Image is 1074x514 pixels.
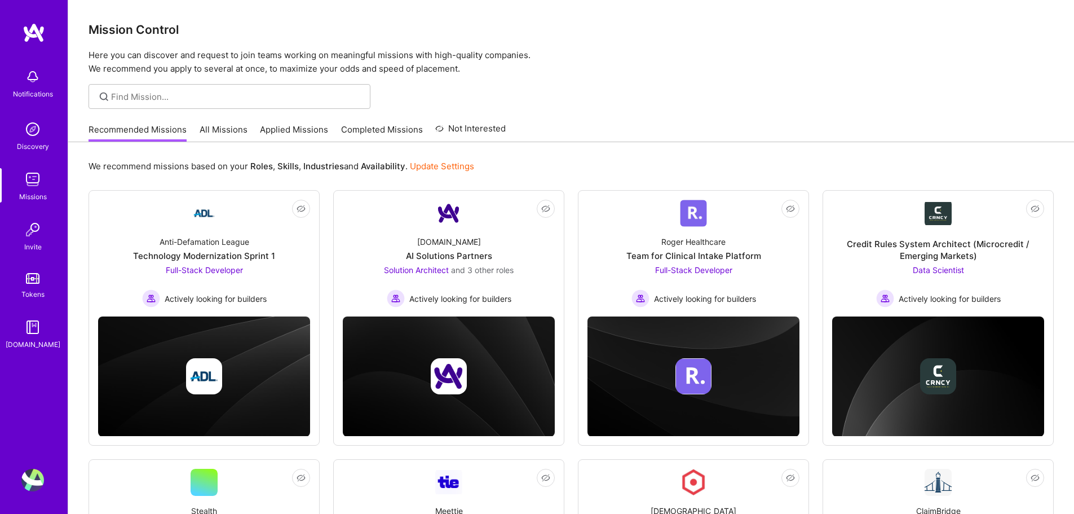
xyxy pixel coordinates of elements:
[626,250,761,262] div: Team for Clinical Intake Platform
[89,124,187,142] a: Recommended Missions
[431,358,467,394] img: Company logo
[260,124,328,142] a: Applied Missions
[410,161,474,172] a: Update Settings
[541,473,550,482] i: icon EyeClosed
[89,49,1054,76] p: Here you can discover and request to join teams working on meaningful missions with high-quality ...
[186,358,222,394] img: Company logo
[435,470,462,494] img: Company Logo
[277,161,299,172] b: Skills
[587,317,799,437] img: cover
[451,265,514,275] span: and 3 other roles
[343,317,555,437] img: cover
[17,140,49,152] div: Discovery
[899,293,1001,305] span: Actively looking for builders
[409,293,511,305] span: Actively looking for builders
[297,473,306,482] i: icon EyeClosed
[587,200,799,307] a: Company LogoRoger HealthcareTeam for Clinical Intake PlatformFull-Stack Developer Actively lookin...
[13,88,53,100] div: Notifications
[925,202,952,225] img: Company Logo
[680,469,707,496] img: Company Logo
[303,161,344,172] b: Industries
[21,316,44,339] img: guide book
[89,23,1054,37] h3: Mission Control
[361,161,405,172] b: Availability
[24,241,42,253] div: Invite
[541,204,550,213] i: icon EyeClosed
[133,250,275,262] div: Technology Modernization Sprint 1
[786,473,795,482] i: icon EyeClosed
[21,65,44,88] img: bell
[343,200,555,307] a: Company Logo[DOMAIN_NAME]AI Solutions PartnersSolution Architect and 3 other rolesActively lookin...
[675,358,711,394] img: Company logo
[417,236,481,248] div: [DOMAIN_NAME]
[435,122,506,142] a: Not Interested
[165,293,267,305] span: Actively looking for builders
[111,91,362,103] input: Find Mission...
[387,289,405,307] img: Actively looking for builders
[341,124,423,142] a: Completed Missions
[913,265,964,275] span: Data Scientist
[661,236,726,248] div: Roger Healthcare
[832,317,1044,437] img: cover
[1031,473,1040,482] i: icon EyeClosed
[160,236,249,248] div: Anti-Defamation League
[21,288,45,300] div: Tokens
[21,118,44,140] img: discovery
[786,204,795,213] i: icon EyeClosed
[19,191,47,203] div: Missions
[98,90,111,103] i: icon SearchGrey
[21,168,44,191] img: teamwork
[89,160,474,172] p: We recommend missions based on your , , and .
[297,204,306,213] i: icon EyeClosed
[26,273,39,284] img: tokens
[920,358,956,394] img: Company logo
[21,218,44,241] img: Invite
[19,469,47,491] a: User Avatar
[435,200,462,227] img: Company Logo
[680,200,707,227] img: Company Logo
[832,238,1044,262] div: Credit Rules System Architect (Microcredit / Emerging Markets)
[21,469,44,491] img: User Avatar
[191,200,218,227] img: Company Logo
[655,265,732,275] span: Full-Stack Developer
[23,23,45,43] img: logo
[876,289,894,307] img: Actively looking for builders
[406,250,492,262] div: AI Solutions Partners
[98,200,310,307] a: Company LogoAnti-Defamation LeagueTechnology Modernization Sprint 1Full-Stack Developer Actively ...
[250,161,273,172] b: Roles
[200,124,247,142] a: All Missions
[832,200,1044,307] a: Company LogoCredit Rules System Architect (Microcredit / Emerging Markets)Data Scientist Actively...
[166,265,243,275] span: Full-Stack Developer
[654,293,756,305] span: Actively looking for builders
[1031,204,1040,213] i: icon EyeClosed
[142,289,160,307] img: Actively looking for builders
[6,339,60,350] div: [DOMAIN_NAME]
[631,289,649,307] img: Actively looking for builders
[98,317,310,437] img: cover
[925,469,952,496] img: Company Logo
[384,265,449,275] span: Solution Architect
